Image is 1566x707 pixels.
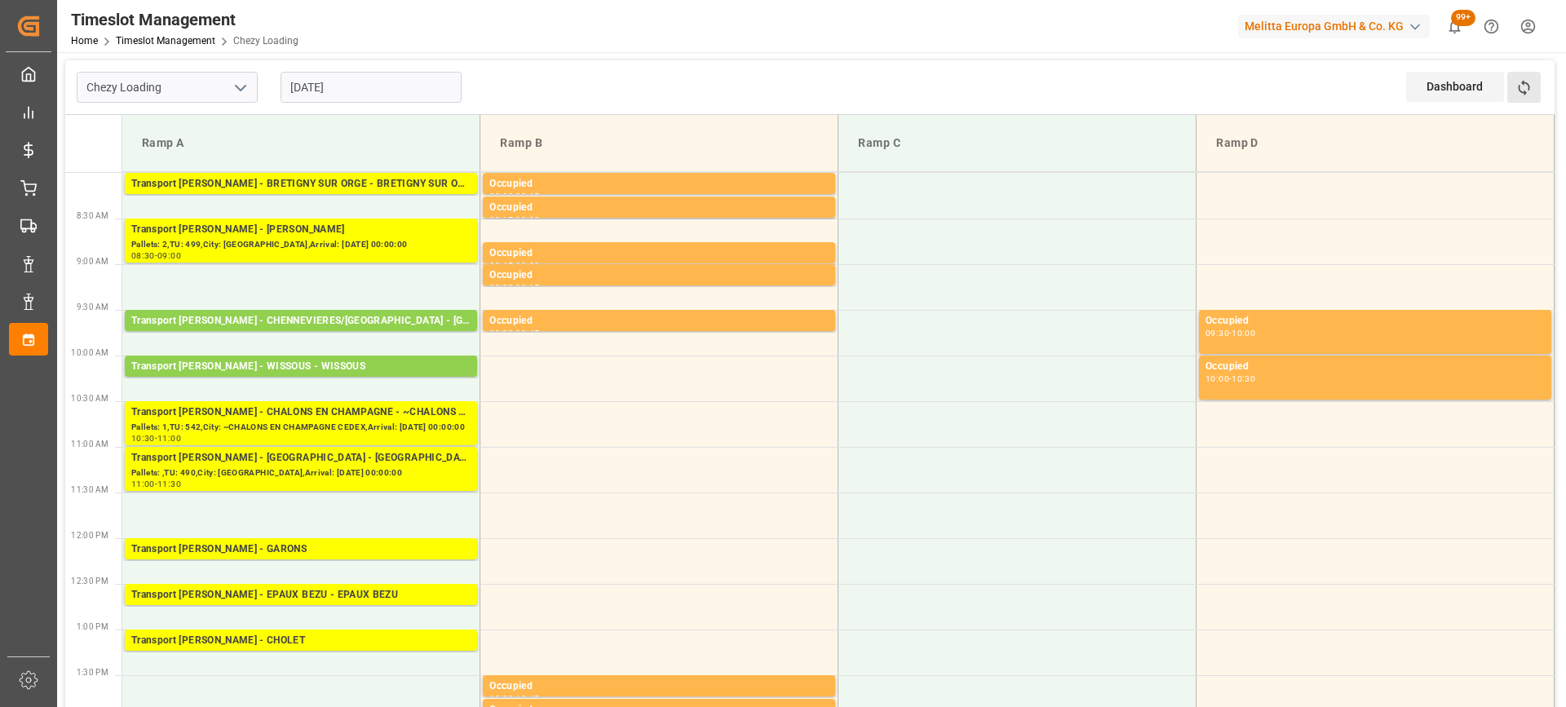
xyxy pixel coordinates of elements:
[513,284,515,291] div: -
[77,257,108,266] span: 9:00 AM
[1232,375,1255,382] div: 10:30
[228,75,252,100] button: open menu
[515,216,539,223] div: 08:30
[131,421,471,435] div: Pallets: 1,TU: 542,City: ~CHALONS EN CHAMPAGNE CEDEX,Arrival: [DATE] 00:00:00
[489,245,829,262] div: Occupied
[1205,359,1545,375] div: Occupied
[77,211,108,220] span: 8:30 AM
[515,192,539,200] div: 08:15
[513,329,515,337] div: -
[131,587,471,603] div: Transport [PERSON_NAME] - EPAUX BEZU - EPAUX BEZU
[155,252,157,259] div: -
[515,329,539,337] div: 09:45
[71,348,108,357] span: 10:00 AM
[489,313,829,329] div: Occupied
[116,35,215,46] a: Timeslot Management
[513,695,515,702] div: -
[515,695,539,702] div: 13:45
[131,238,471,252] div: Pallets: 2,TU: 499,City: [GEOGRAPHIC_DATA],Arrival: [DATE] 00:00:00
[1229,329,1232,337] div: -
[77,668,108,677] span: 1:30 PM
[1238,11,1436,42] button: Melitta Europa GmbH & Co. KG
[1473,8,1510,45] button: Help Center
[131,450,471,466] div: Transport [PERSON_NAME] - [GEOGRAPHIC_DATA] - [GEOGRAPHIC_DATA]
[131,329,471,343] div: Pallets: 12,TU: 200,City: [GEOGRAPHIC_DATA]/MARNE CEDEX,Arrival: [DATE] 00:00:00
[71,35,98,46] a: Home
[1232,329,1255,337] div: 10:00
[489,192,513,200] div: 08:00
[489,695,513,702] div: 13:30
[155,480,157,488] div: -
[513,192,515,200] div: -
[71,577,108,585] span: 12:30 PM
[131,359,471,375] div: Transport [PERSON_NAME] - WISSOUS - WISSOUS
[71,485,108,494] span: 11:30 AM
[131,603,471,617] div: Pallets: 24,TU: 1123,City: EPAUX BEZU,Arrival: [DATE] 00:00:00
[131,222,471,238] div: Transport [PERSON_NAME] - [PERSON_NAME]
[489,176,829,192] div: Occupied
[489,216,513,223] div: 08:15
[489,329,513,337] div: 09:30
[155,435,157,442] div: -
[135,128,467,158] div: Ramp A
[131,480,155,488] div: 11:00
[1451,10,1475,26] span: 99+
[131,558,471,572] div: Pallets: 11,TU: 744,City: [GEOGRAPHIC_DATA],Arrival: [DATE] 00:00:00
[489,267,829,284] div: Occupied
[157,480,181,488] div: 11:30
[71,394,108,403] span: 10:30 AM
[131,176,471,192] div: Transport [PERSON_NAME] - BRETIGNY SUR ORGE - BRETIGNY SUR ORGE
[489,262,513,269] div: 08:45
[77,72,258,103] input: Type to search/select
[513,216,515,223] div: -
[281,72,462,103] input: DD-MM-YYYY
[489,678,829,695] div: Occupied
[1205,329,1229,337] div: 09:30
[1205,375,1229,382] div: 10:00
[77,622,108,631] span: 1:00 PM
[131,192,471,206] div: Pallets: ,TU: 32,City: [GEOGRAPHIC_DATA],Arrival: [DATE] 00:00:00
[131,435,155,442] div: 10:30
[131,313,471,329] div: Transport [PERSON_NAME] - CHENNEVIERES/[GEOGRAPHIC_DATA] - [GEOGRAPHIC_DATA]/MARNE CEDEX
[131,404,471,421] div: Transport [PERSON_NAME] - CHALONS EN CHAMPAGNE - ~CHALONS EN CHAMPAGNE CEDEX
[131,633,471,649] div: Transport [PERSON_NAME] - CHOLET
[852,128,1183,158] div: Ramp C
[77,303,108,312] span: 9:30 AM
[493,128,825,158] div: Ramp B
[71,440,108,449] span: 11:00 AM
[489,284,513,291] div: 09:00
[489,200,829,216] div: Occupied
[131,541,471,558] div: Transport [PERSON_NAME] - GARONS
[1205,313,1545,329] div: Occupied
[1210,128,1541,158] div: Ramp D
[1238,15,1430,38] div: Melitta Europa GmbH & Co. KG
[131,466,471,480] div: Pallets: ,TU: 490,City: [GEOGRAPHIC_DATA],Arrival: [DATE] 00:00:00
[157,435,181,442] div: 11:00
[515,262,539,269] div: 09:00
[131,375,471,389] div: Pallets: 3,TU: 154,City: WISSOUS,Arrival: [DATE] 00:00:00
[157,252,181,259] div: 09:00
[1406,72,1504,102] div: Dashboard
[513,262,515,269] div: -
[71,531,108,540] span: 12:00 PM
[1436,8,1473,45] button: show 100 new notifications
[131,252,155,259] div: 08:30
[131,649,471,663] div: Pallets: ,TU: 58,City: CHOLET,Arrival: [DATE] 00:00:00
[71,7,299,32] div: Timeslot Management
[515,284,539,291] div: 09:15
[1229,375,1232,382] div: -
